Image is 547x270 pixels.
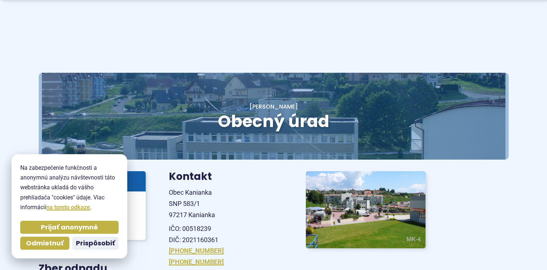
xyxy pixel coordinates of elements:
[169,258,224,266] a: [PHONE_NUMBER]
[20,237,69,250] button: Odmietnuť
[46,204,90,211] a: na tomto odkaze
[20,221,119,234] button: Prijať anonymné
[169,171,289,182] h3: Kontakt
[218,110,329,133] span: Obecný úrad
[169,223,289,245] p: IČO: 00518239 DIČ: 2021160361
[26,239,64,248] span: Odmietnuť
[41,223,98,232] span: Prijať anonymné
[249,102,298,111] a: [PERSON_NAME]
[76,239,115,248] span: Prispôsobiť
[169,247,224,254] a: [PHONE_NUMBER]
[72,237,119,250] button: Prispôsobiť
[20,163,119,212] p: Na zabezpečenie funkčnosti a anonymnú analýzu návštevnosti táto webstránka ukladá do vášho prehli...
[169,189,215,218] span: Obec Kanianka SNP 583/1 97217 Kanianka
